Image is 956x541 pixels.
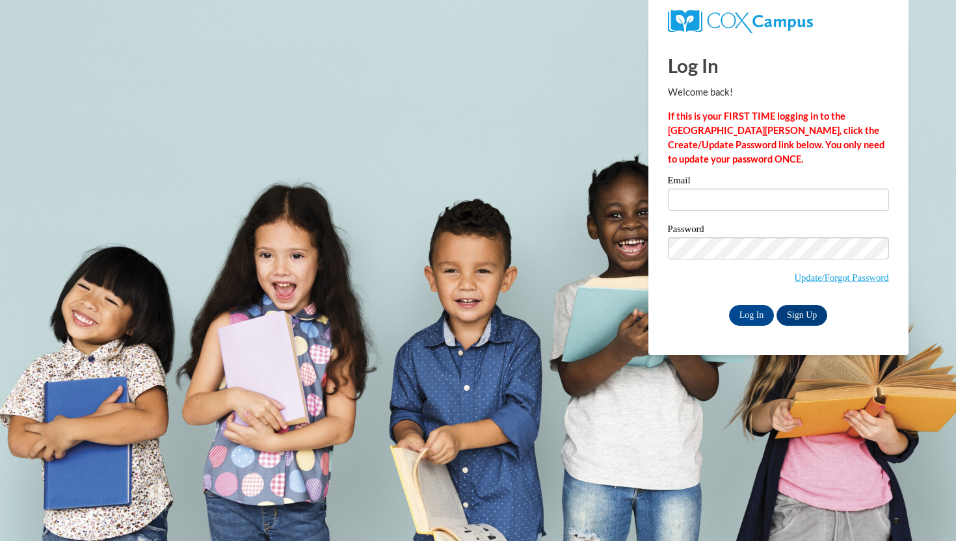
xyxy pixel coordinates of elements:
h1: Log In [668,52,889,79]
strong: If this is your FIRST TIME logging in to the [GEOGRAPHIC_DATA][PERSON_NAME], click the Create/Upd... [668,111,884,165]
label: Password [668,224,889,237]
input: Log In [729,305,775,326]
a: COX Campus [668,15,813,26]
a: Update/Forgot Password [794,272,888,283]
img: COX Campus [668,10,813,33]
label: Email [668,176,889,189]
p: Welcome back! [668,85,889,99]
a: Sign Up [777,305,827,326]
